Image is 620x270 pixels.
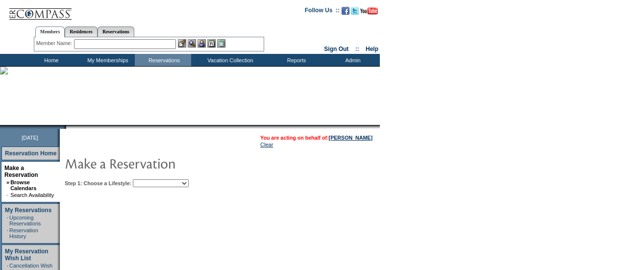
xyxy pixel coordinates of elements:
img: Subscribe to our YouTube Channel [360,7,378,15]
td: My Memberships [78,54,135,66]
span: [DATE] [22,135,38,141]
a: Sign Out [324,46,348,52]
div: Member Name: [36,39,74,48]
td: · [7,215,8,226]
a: My Reservations [5,207,51,214]
td: Vacation Collection [191,54,267,66]
a: My Reservation Wish List [5,248,49,262]
img: Impersonate [198,39,206,48]
span: You are acting on behalf of: [260,135,372,141]
a: Reservation History [9,227,38,239]
td: Admin [323,54,380,66]
img: b_edit.gif [178,39,186,48]
td: Follow Us :: [305,6,340,18]
td: Reports [267,54,323,66]
a: Residences [65,26,98,37]
a: Make a Reservation [4,165,38,178]
a: [PERSON_NAME] [329,135,372,141]
img: Become our fan on Facebook [342,7,349,15]
a: Follow us on Twitter [351,10,359,16]
a: Browse Calendars [10,179,36,191]
img: pgTtlMakeReservation.gif [65,153,261,173]
a: Reservation Home [5,150,56,157]
img: Follow us on Twitter [351,7,359,15]
b: » [6,179,9,185]
img: b_calculator.gif [217,39,225,48]
td: Reservations [135,54,191,66]
a: Reservations [98,26,134,37]
a: Upcoming Reservations [9,215,41,226]
img: Reservations [207,39,216,48]
td: · [6,192,9,198]
b: Step 1: Choose a Lifestyle: [65,180,131,186]
span: :: [355,46,359,52]
img: promoShadowLeftCorner.gif [63,125,66,129]
a: Help [366,46,378,52]
img: View [188,39,196,48]
a: Search Availability [10,192,54,198]
a: Become our fan on Facebook [342,10,349,16]
a: Members [35,26,65,37]
a: Subscribe to our YouTube Channel [360,10,378,16]
img: blank.gif [66,125,67,129]
td: Home [22,54,78,66]
td: · [7,227,8,239]
a: Clear [260,142,273,147]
